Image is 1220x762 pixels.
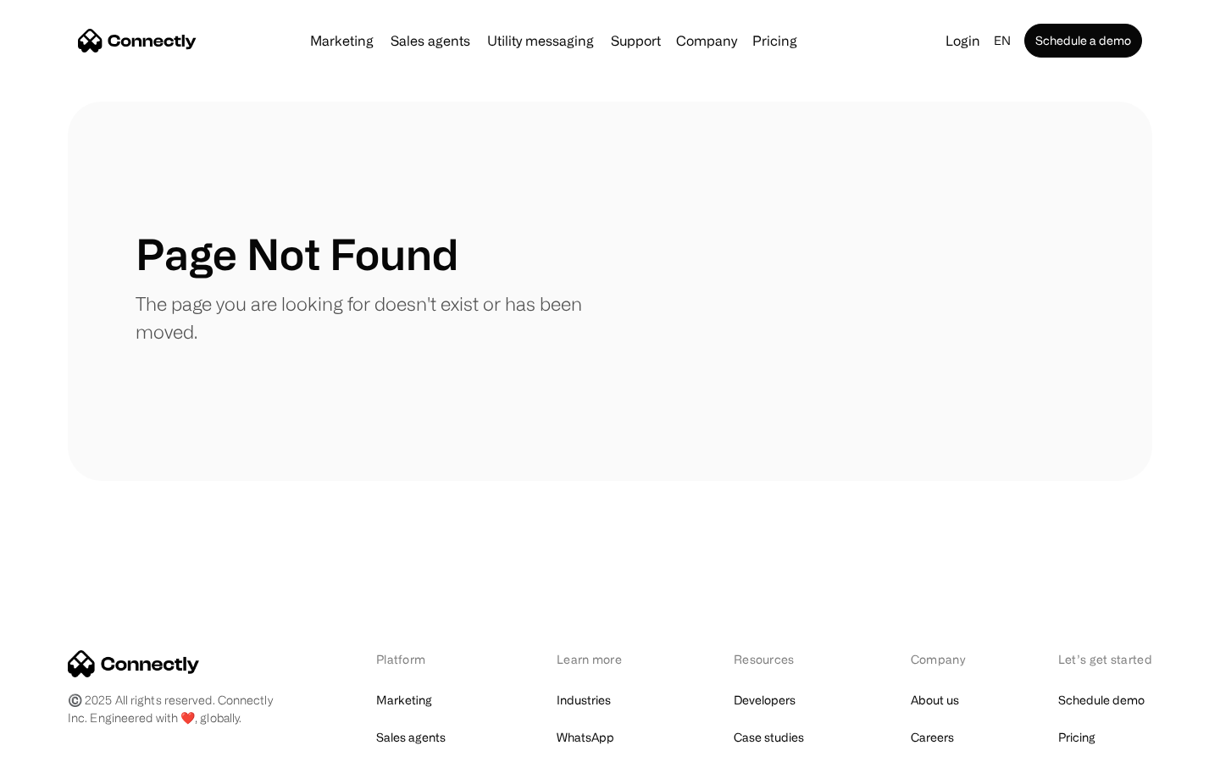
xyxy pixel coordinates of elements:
[676,29,737,52] div: Company
[136,290,610,345] p: The page you are looking for doesn't exist or has been moved.
[78,28,197,53] a: home
[1024,24,1142,58] a: Schedule a demo
[987,29,1021,52] div: en
[557,650,646,668] div: Learn more
[384,34,477,47] a: Sales agents
[557,688,611,712] a: Industries
[557,726,614,749] a: WhatsApp
[376,650,469,668] div: Platform
[376,726,446,749] a: Sales agents
[480,34,601,47] a: Utility messaging
[604,34,668,47] a: Support
[911,688,959,712] a: About us
[136,229,458,279] h1: Page Not Found
[1058,688,1145,712] a: Schedule demo
[671,29,742,52] div: Company
[734,650,823,668] div: Resources
[34,732,102,756] ul: Language list
[746,34,804,47] a: Pricing
[1058,650,1152,668] div: Let’s get started
[734,688,796,712] a: Developers
[911,650,970,668] div: Company
[994,29,1011,52] div: en
[303,34,380,47] a: Marketing
[1058,726,1095,749] a: Pricing
[734,726,804,749] a: Case studies
[939,29,987,52] a: Login
[376,688,432,712] a: Marketing
[911,726,954,749] a: Careers
[17,731,102,756] aside: Language selected: English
